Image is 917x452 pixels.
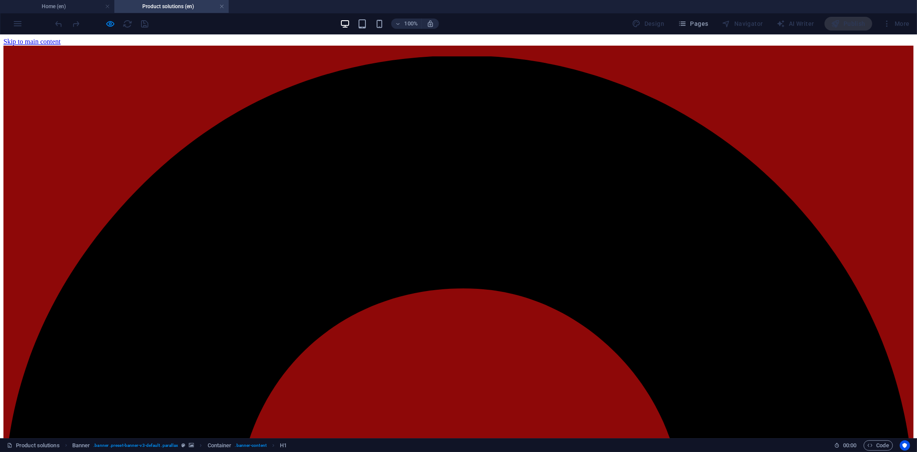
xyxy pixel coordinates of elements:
[208,440,232,451] span: Click to select. Double-click to edit
[391,19,422,29] button: 100%
[235,440,267,451] span: . banner-content
[900,440,910,451] button: Usercentrics
[849,442,850,449] span: :
[72,440,90,451] span: Click to select. Double-click to edit
[72,440,287,451] nav: breadcrumb
[426,20,434,28] i: On resize automatically adjust zoom level to fit chosen device.
[834,440,857,451] h6: Session time
[843,440,856,451] span: 00 00
[7,440,60,451] a: Click to cancel selection. Double-click to open Pages
[868,440,889,451] span: Code
[3,3,61,11] a: Skip to main content
[404,19,418,29] h6: 100%
[678,19,708,28] span: Pages
[189,443,194,448] i: This element contains a background
[629,17,668,31] div: Design (Ctrl+Alt+Y)
[280,440,287,451] span: Click to select. Double-click to edit
[114,2,229,11] h4: Product solutions (en)
[675,17,712,31] button: Pages
[93,440,178,451] span: . banner .preset-banner-v3-default .parallax
[181,443,185,448] i: This element is a customizable preset
[105,19,116,29] button: Click here to leave preview mode and continue editing
[864,440,893,451] button: Code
